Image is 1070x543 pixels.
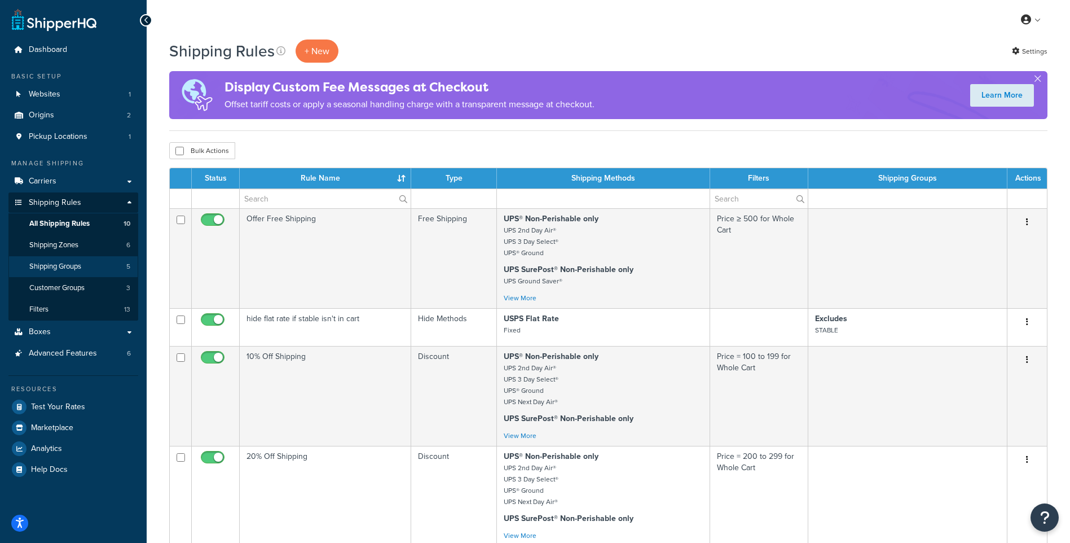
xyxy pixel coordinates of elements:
[8,72,138,81] div: Basic Setup
[29,198,81,208] span: Shipping Rules
[504,276,562,286] small: UPS Ground Saver®
[192,168,240,189] th: Status
[8,256,138,277] a: Shipping Groups 5
[8,439,138,459] a: Analytics
[12,8,96,31] a: ShipperHQ Home
[8,171,138,192] a: Carriers
[240,346,411,446] td: 10% Off Shipping
[29,45,67,55] span: Dashboard
[31,402,85,412] span: Test Your Rates
[126,240,130,250] span: 6
[29,111,54,120] span: Origins
[8,278,138,299] a: Customer Groups 3
[8,256,138,277] li: Shipping Groups
[504,363,558,407] small: UPS 2nd Day Air® UPS 3 Day Select® UPS® Ground UPS Next Day Air®
[224,78,595,97] h4: Display Custom Fee Messages at Checkout
[31,465,68,475] span: Help Docs
[710,346,808,446] td: Price = 100 to 199 for Whole Cart
[504,351,598,362] strong: UPS® Non-Perishable only
[124,305,130,314] span: 13
[504,431,536,441] a: View More
[1007,168,1047,189] th: Actions
[504,313,559,325] strong: USPS Flat Rate
[8,299,138,320] a: Filters 13
[497,168,711,189] th: Shipping Methods
[29,177,56,186] span: Carriers
[129,90,131,99] span: 1
[411,308,496,346] td: Hide Methods
[1031,503,1059,532] button: Open Resource Center
[8,397,138,417] a: Test Your Rates
[8,235,138,256] a: Shipping Zones 6
[8,299,138,320] li: Filters
[8,343,138,364] li: Advanced Features
[8,213,138,234] a: All Shipping Rules 10
[8,84,138,105] li: Websites
[411,346,496,446] td: Discount
[815,313,847,325] strong: Excludes
[29,219,90,229] span: All Shipping Rules
[29,90,60,99] span: Websites
[296,40,338,63] p: + New
[129,132,131,142] span: 1
[240,168,411,189] th: Rule Name : activate to sort column ascending
[8,213,138,234] li: All Shipping Rules
[29,305,49,314] span: Filters
[8,40,138,60] a: Dashboard
[8,105,138,126] li: Origins
[504,413,633,424] strong: UPS SurePost® Non-Perishable only
[8,384,138,394] div: Resources
[710,189,808,208] input: Search
[411,208,496,308] td: Free Shipping
[31,444,62,454] span: Analytics
[124,219,130,229] span: 10
[240,308,411,346] td: hide flat rate if stable isn't in cart
[240,189,411,208] input: Search
[1012,43,1047,59] a: Settings
[31,423,73,433] span: Marketplace
[8,159,138,168] div: Manage Shipping
[411,168,496,189] th: Type
[710,168,808,189] th: Filters
[29,283,85,293] span: Customer Groups
[808,168,1007,189] th: Shipping Groups
[127,349,131,358] span: 6
[815,325,838,335] small: STABLE
[8,343,138,364] a: Advanced Features 6
[8,459,138,480] a: Help Docs
[29,349,97,358] span: Advanced Features
[8,235,138,256] li: Shipping Zones
[8,322,138,343] a: Boxes
[224,97,595,112] p: Offset tariff costs or apply a seasonal handling charge with a transparent message at checkout.
[710,208,808,308] td: Price ≥ 500 for Whole Cart
[504,325,521,335] small: Fixed
[504,450,598,462] strong: UPS® Non-Perishable only
[126,262,130,271] span: 5
[504,463,558,507] small: UPS 2nd Day Air® UPS 3 Day Select® UPS® Ground UPS Next Day Air®
[8,418,138,438] a: Marketplace
[29,327,51,337] span: Boxes
[126,283,130,293] span: 3
[8,84,138,105] a: Websites 1
[970,84,1034,107] a: Learn More
[504,531,536,541] a: View More
[8,192,138,321] li: Shipping Rules
[169,71,224,119] img: duties-banner-06bc72dcb5fe05cb3f9472aba00be2ae8eb53ab6f0d8bb03d382ba314ac3c341.png
[504,293,536,303] a: View More
[504,225,558,258] small: UPS 2nd Day Air® UPS 3 Day Select® UPS® Ground
[8,105,138,126] a: Origins 2
[169,40,275,62] h1: Shipping Rules
[240,208,411,308] td: Offer Free Shipping
[504,513,633,524] strong: UPS SurePost® Non-Perishable only
[29,262,81,271] span: Shipping Groups
[8,126,138,147] li: Pickup Locations
[504,264,633,275] strong: UPS SurePost® Non-Perishable only
[127,111,131,120] span: 2
[29,132,87,142] span: Pickup Locations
